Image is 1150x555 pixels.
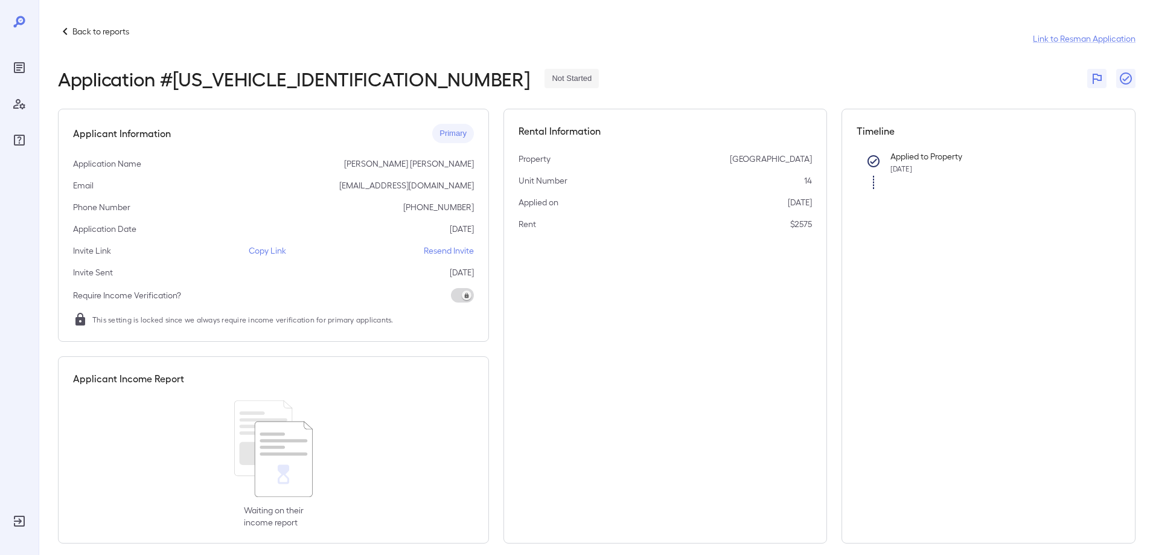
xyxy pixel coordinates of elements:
[73,179,94,191] p: Email
[73,245,111,257] p: Invite Link
[73,223,136,235] p: Application Date
[73,158,141,170] p: Application Name
[790,218,812,230] p: $2575
[519,153,551,165] p: Property
[339,179,474,191] p: [EMAIL_ADDRESS][DOMAIN_NAME]
[73,266,113,278] p: Invite Sent
[450,266,474,278] p: [DATE]
[1116,69,1136,88] button: Close Report
[249,245,286,257] p: Copy Link
[1087,69,1107,88] button: Flag Report
[519,218,536,230] p: Rent
[857,124,1121,138] h5: Timeline
[403,201,474,213] p: [PHONE_NUMBER]
[10,130,29,150] div: FAQ
[450,223,474,235] p: [DATE]
[73,371,184,386] h5: Applicant Income Report
[10,94,29,114] div: Manage Users
[519,124,812,138] h5: Rental Information
[72,25,129,37] p: Back to reports
[730,153,812,165] p: [GEOGRAPHIC_DATA]
[432,128,474,140] span: Primary
[73,289,181,301] p: Require Income Verification?
[545,73,599,85] span: Not Started
[73,126,171,141] h5: Applicant Information
[788,196,812,208] p: [DATE]
[890,150,1102,162] p: Applied to Property
[344,158,474,170] p: [PERSON_NAME] [PERSON_NAME]
[1033,33,1136,45] a: Link to Resman Application
[58,68,530,89] h2: Application # [US_VEHICLE_IDENTIFICATION_NUMBER]
[890,164,912,173] span: [DATE]
[10,58,29,77] div: Reports
[804,175,812,187] p: 14
[10,512,29,531] div: Log Out
[519,175,567,187] p: Unit Number
[519,196,558,208] p: Applied on
[92,313,394,326] span: This setting is locked since we always require income verification for primary applicants.
[244,504,304,528] p: Waiting on their income report
[424,245,474,257] p: Resend Invite
[73,201,130,213] p: Phone Number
